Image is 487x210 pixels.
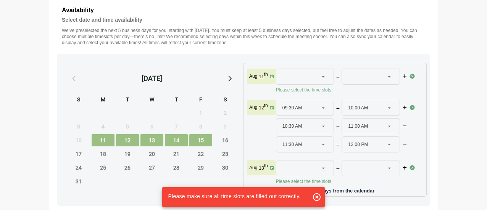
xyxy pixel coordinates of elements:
[168,193,300,199] span: Please make sure all time slots are filled out correctly.
[67,148,90,160] span: Sunday, August 17, 2025
[189,120,212,133] span: Friday, August 8, 2025
[249,104,257,111] p: Aug
[214,95,237,105] div: S
[348,137,368,152] span: 12:00 PM
[259,74,264,79] strong: 11
[189,162,212,174] span: Friday, August 29, 2025
[140,162,163,174] span: Wednesday, August 27, 2025
[142,73,162,84] div: [DATE]
[259,165,264,171] strong: 13
[67,134,90,146] span: Sunday, August 10, 2025
[214,162,237,174] span: Saturday, August 30, 2025
[264,103,268,108] sup: th
[116,162,139,174] span: Tuesday, August 26, 2025
[214,107,237,119] span: Saturday, August 2, 2025
[259,105,264,111] strong: 12
[92,162,114,174] span: Monday, August 25, 2025
[62,27,425,46] p: We’ve preselected the next 5 business days for you, starting with [DATE]. You must keep at least ...
[62,5,425,15] h3: Availability
[116,95,139,105] div: T
[140,134,163,146] span: Wednesday, August 13, 2025
[92,95,114,105] div: M
[165,120,188,133] span: Thursday, August 7, 2025
[348,100,368,115] span: 10:00 AM
[165,148,188,160] span: Thursday, August 21, 2025
[67,175,90,188] span: Sunday, August 31, 2025
[214,148,237,160] span: Saturday, August 23, 2025
[140,120,163,133] span: Wednesday, August 6, 2025
[92,120,114,133] span: Monday, August 4, 2025
[276,87,410,93] p: Please select the time slots.
[214,134,237,146] span: Saturday, August 16, 2025
[140,148,163,160] span: Wednesday, August 20, 2025
[264,163,268,168] sup: th
[67,120,90,133] span: Sunday, August 3, 2025
[282,119,302,134] span: 10:30 AM
[92,134,114,146] span: Monday, August 11, 2025
[189,134,212,146] span: Friday, August 15, 2025
[116,134,139,146] span: Tuesday, August 12, 2025
[165,162,188,174] span: Thursday, August 28, 2025
[282,100,302,115] span: 09:30 AM
[214,120,237,133] span: Saturday, August 9, 2025
[67,95,90,105] div: S
[189,107,212,119] span: Friday, August 1, 2025
[264,72,268,77] sup: th
[348,119,368,134] span: 11:00 AM
[247,185,423,193] p: Add more days from the calendar
[189,148,212,160] span: Friday, August 22, 2025
[282,137,302,152] span: 11:30 AM
[249,165,257,171] p: Aug
[62,15,425,24] h4: Select date and time availability
[67,162,90,174] span: Sunday, August 24, 2025
[116,148,139,160] span: Tuesday, August 19, 2025
[116,120,139,133] span: Tuesday, August 5, 2025
[92,148,114,160] span: Monday, August 18, 2025
[249,73,257,79] p: Aug
[165,95,188,105] div: T
[140,95,163,105] div: W
[276,178,410,184] p: Please select the time slots.
[165,134,188,146] span: Thursday, August 14, 2025
[189,95,212,105] div: F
